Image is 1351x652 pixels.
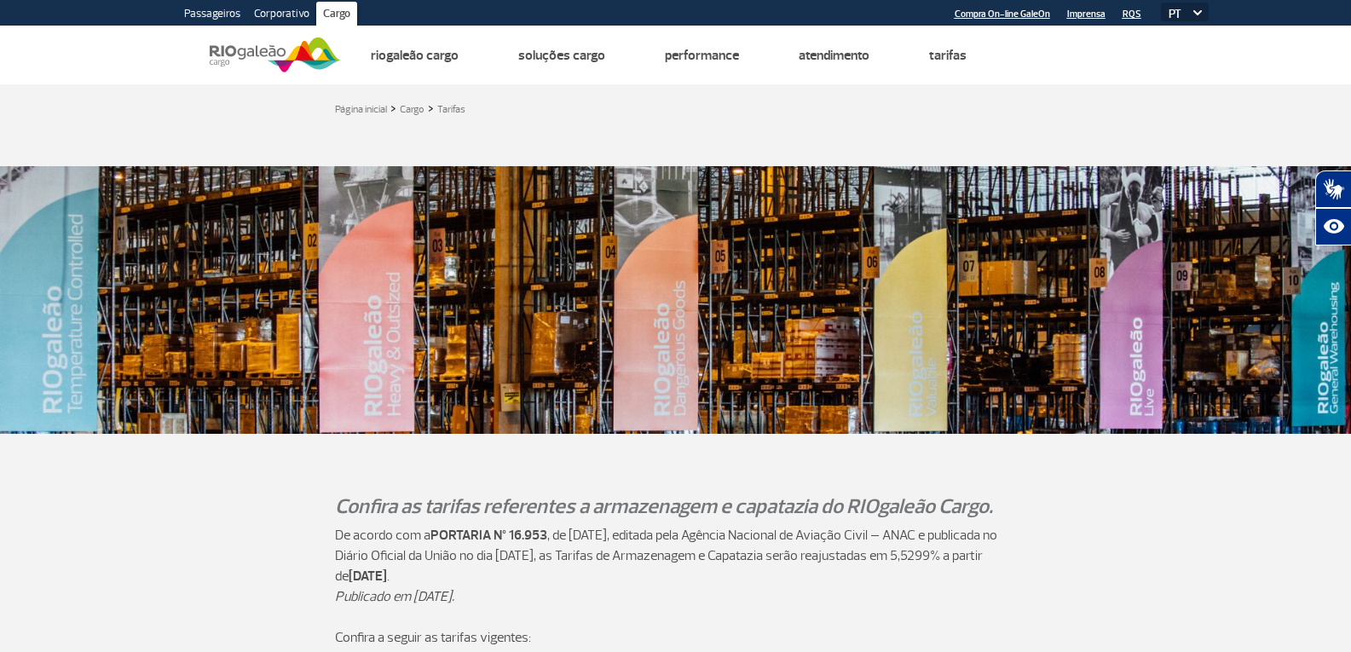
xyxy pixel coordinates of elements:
a: Passageiros [177,2,247,29]
strong: [DATE] [349,568,387,585]
a: RQS [1123,9,1141,20]
a: Performance [665,47,739,64]
a: Cargo [400,103,424,116]
a: Soluções Cargo [518,47,605,64]
a: > [390,98,396,118]
a: > [428,98,434,118]
a: Cargo [316,2,357,29]
button: Abrir recursos assistivos. [1315,208,1351,245]
a: Compra On-line GaleOn [955,9,1050,20]
a: Página inicial [335,103,387,116]
div: Plugin de acessibilidade da Hand Talk. [1315,170,1351,245]
a: Corporativo [247,2,316,29]
a: Atendimento [799,47,869,64]
a: Riogaleão Cargo [371,47,459,64]
strong: PORTARIA Nº 16.953 [430,527,547,544]
p: Confira a seguir as tarifas vigentes: [335,627,1017,648]
button: Abrir tradutor de língua de sinais. [1315,170,1351,208]
a: Tarifas [929,47,967,64]
a: Imprensa [1067,9,1106,20]
p: De acordo com a , de [DATE], editada pela Agência Nacional de Aviação Civil – ANAC e publicada no... [335,525,1017,586]
a: Tarifas [437,103,465,116]
em: Publicado em [DATE]. [335,588,454,605]
p: Confira as tarifas referentes a armazenagem e capatazia do RIOgaleão Cargo. [335,492,1017,521]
